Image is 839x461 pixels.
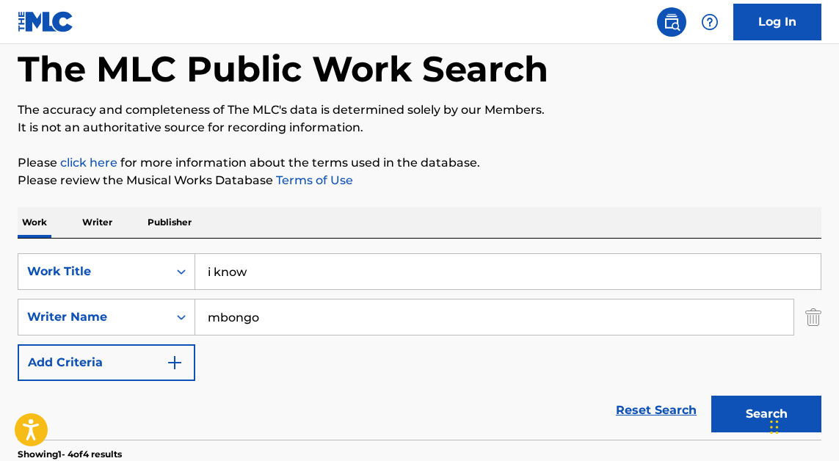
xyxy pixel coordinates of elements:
a: Terms of Use [273,173,353,187]
p: The accuracy and completeness of The MLC's data is determined solely by our Members. [18,101,821,119]
div: Help [695,7,724,37]
iframe: Chat Widget [766,391,839,461]
a: click here [60,156,117,170]
form: Search Form [18,253,821,440]
p: Writer [78,207,117,238]
p: Work [18,207,51,238]
a: Reset Search [609,394,704,426]
img: search [663,13,680,31]
div: Drag [770,405,779,449]
p: Please for more information about the terms used in the database. [18,154,821,172]
div: Writer Name [27,308,159,326]
a: Log In [733,4,821,40]
p: It is not an authoritative source for recording information. [18,119,821,137]
img: MLC Logo [18,11,74,32]
img: 9d2ae6d4665cec9f34b9.svg [166,354,184,371]
button: Add Criteria [18,344,195,381]
img: help [701,13,719,31]
img: Delete Criterion [805,299,821,335]
button: Search [711,396,821,432]
a: Public Search [657,7,686,37]
p: Publisher [143,207,196,238]
div: Work Title [27,263,159,280]
h1: The MLC Public Work Search [18,47,548,91]
p: Showing 1 - 4 of 4 results [18,448,122,461]
p: Please review the Musical Works Database [18,172,821,189]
